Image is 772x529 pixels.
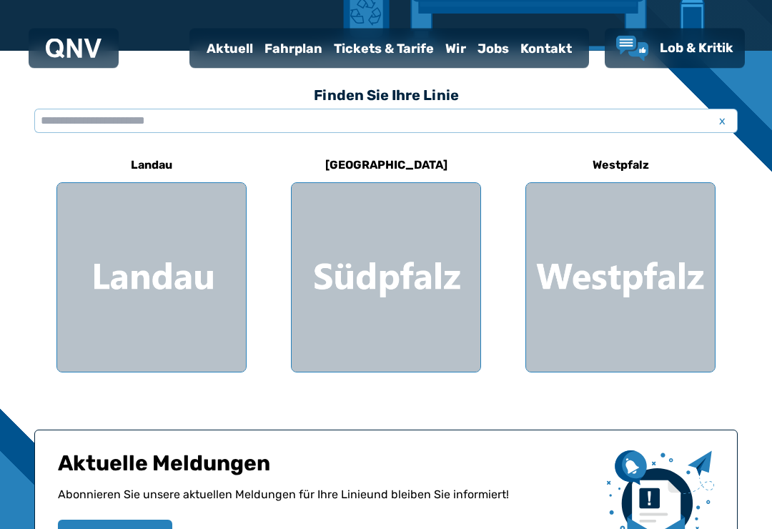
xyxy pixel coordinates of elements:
a: Landau Region Landau [56,149,247,373]
span: x [712,113,732,130]
a: Tickets & Tarife [328,30,440,67]
p: Abonnieren Sie unsere aktuellen Meldungen für Ihre Linie und bleiben Sie informiert! [58,487,595,520]
h6: Landau [125,154,178,177]
a: Jobs [472,30,515,67]
span: Lob & Kritik [660,40,733,56]
a: QNV Logo [46,34,102,63]
h1: Aktuelle Meldungen [58,451,595,487]
a: Lob & Kritik [616,36,733,61]
a: Aktuell [201,30,259,67]
h6: [GEOGRAPHIC_DATA] [320,154,453,177]
img: QNV Logo [46,39,102,59]
a: Wir [440,30,472,67]
a: [GEOGRAPHIC_DATA] Region Südpfalz [291,149,481,373]
h3: Finden Sie Ihre Linie [34,80,738,112]
h6: Westpfalz [587,154,655,177]
a: Fahrplan [259,30,328,67]
a: Westpfalz Region Westpfalz [525,149,716,373]
a: Kontakt [515,30,578,67]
